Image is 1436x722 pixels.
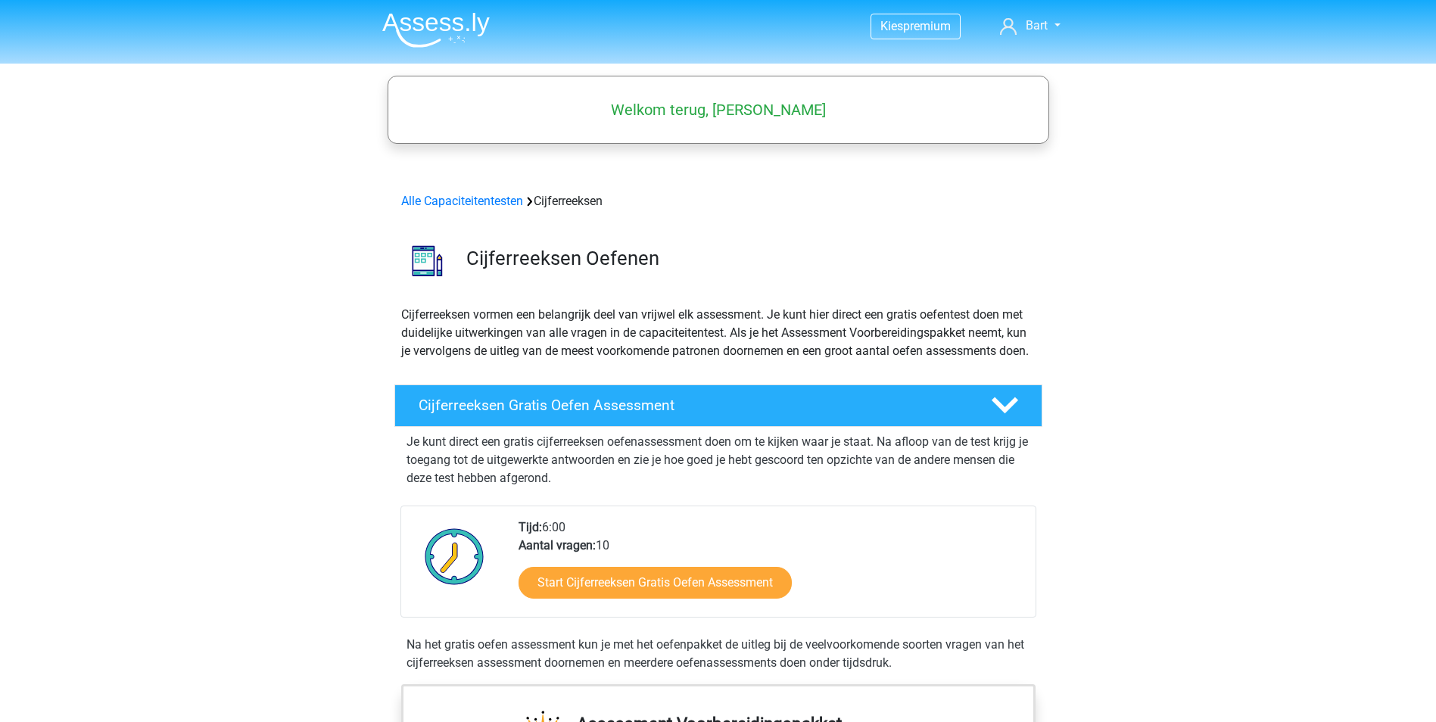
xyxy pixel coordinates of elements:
a: Start Cijferreeksen Gratis Oefen Assessment [519,567,792,599]
div: 6:00 10 [507,518,1035,617]
div: Na het gratis oefen assessment kun je met het oefenpakket de uitleg bij de veelvoorkomende soorte... [400,636,1036,672]
span: premium [903,19,951,33]
img: Klok [416,518,493,594]
h5: Welkom terug, [PERSON_NAME] [395,101,1042,119]
a: Alle Capaciteitentesten [401,194,523,208]
img: cijferreeksen [395,229,459,293]
a: Cijferreeksen Gratis Oefen Assessment [388,384,1048,427]
p: Je kunt direct een gratis cijferreeksen oefenassessment doen om te kijken waar je staat. Na afloo... [407,433,1030,487]
span: Bart [1026,18,1048,33]
b: Tijd: [519,520,542,534]
a: Bart [994,17,1066,35]
span: Kies [880,19,903,33]
h4: Cijferreeksen Gratis Oefen Assessment [419,397,967,414]
p: Cijferreeksen vormen een belangrijk deel van vrijwel elk assessment. Je kunt hier direct een grat... [401,306,1036,360]
div: Cijferreeksen [395,192,1042,210]
img: Assessly [382,12,490,48]
b: Aantal vragen: [519,538,596,552]
a: Kiespremium [871,16,960,36]
h3: Cijferreeksen Oefenen [466,247,1030,270]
